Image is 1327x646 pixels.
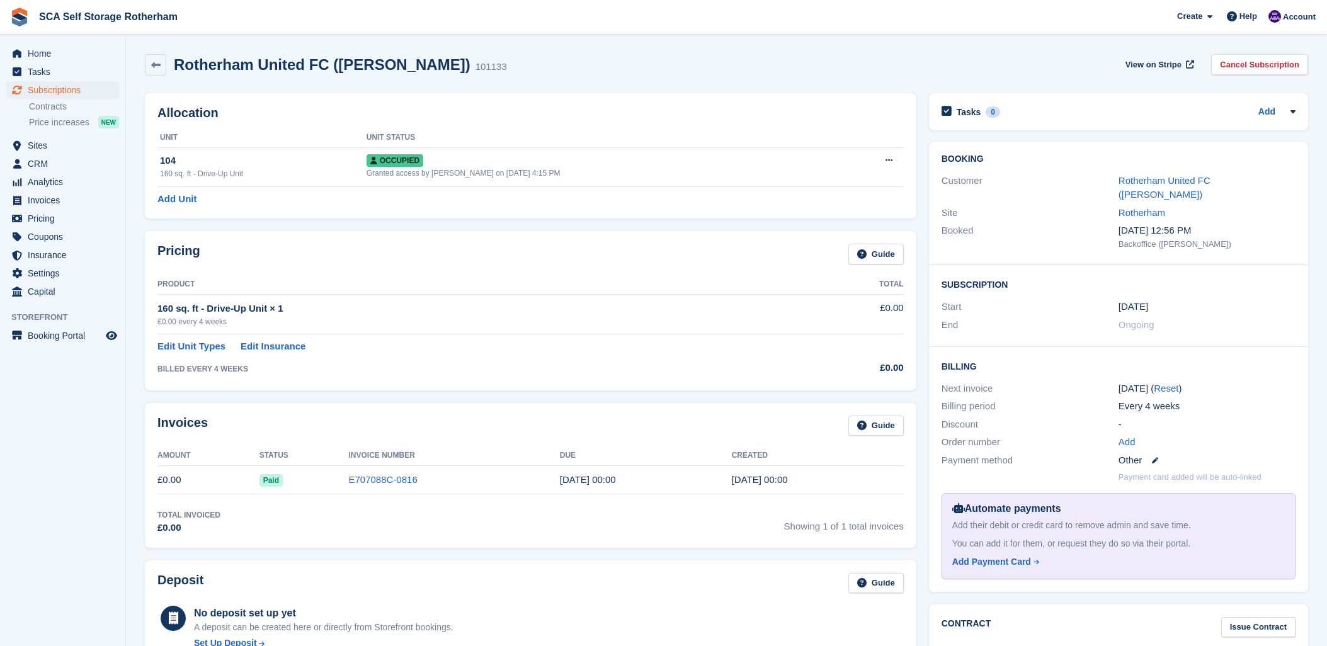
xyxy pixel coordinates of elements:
[28,264,103,282] span: Settings
[28,228,103,246] span: Coupons
[6,191,119,209] a: menu
[848,416,904,436] a: Guide
[157,128,367,148] th: Unit
[1239,10,1257,23] span: Help
[1119,382,1296,396] div: [DATE] ( )
[1119,435,1136,450] a: Add
[942,360,1296,372] h2: Billing
[28,81,103,99] span: Subscriptions
[6,63,119,81] a: menu
[29,101,119,113] a: Contracts
[367,154,423,167] span: Occupied
[1119,207,1165,218] a: Rotherham
[798,275,904,295] th: Total
[952,519,1285,532] div: Add their debit or credit card to remove admin and save time.
[28,327,103,344] span: Booking Portal
[848,573,904,594] a: Guide
[259,474,283,487] span: Paid
[6,45,119,62] a: menu
[1119,300,1148,314] time: 2025-08-14 23:00:00 UTC
[157,446,259,466] th: Amount
[28,137,103,154] span: Sites
[28,155,103,173] span: CRM
[957,106,981,118] h2: Tasks
[157,275,798,295] th: Product
[1119,319,1154,330] span: Ongoing
[848,244,904,264] a: Guide
[1258,105,1275,120] a: Add
[942,382,1119,396] div: Next invoice
[367,167,840,179] div: Granted access by [PERSON_NAME] on [DATE] 4:15 PM
[11,311,125,324] span: Storefront
[29,115,119,129] a: Price increases NEW
[157,302,798,316] div: 160 sq. ft - Drive-Up Unit × 1
[952,537,1285,550] div: You can add it for them, or request they do so via their portal.
[6,210,119,227] a: menu
[952,555,1031,569] div: Add Payment Card
[1283,11,1316,23] span: Account
[1154,383,1178,394] a: Reset
[1268,10,1281,23] img: Kelly Neesham
[1120,54,1197,75] a: View on Stripe
[160,154,367,168] div: 104
[160,168,367,179] div: 160 sq. ft - Drive-Up Unit
[6,155,119,173] a: menu
[1119,224,1296,238] div: [DATE] 12:56 PM
[784,509,904,535] span: Showing 1 of 1 total invoices
[1119,453,1296,468] div: Other
[157,509,220,521] div: Total Invoiced
[29,116,89,128] span: Price increases
[560,474,616,485] time: 2025-08-15 23:00:00 UTC
[194,606,453,621] div: No deposit set up yet
[942,224,1119,250] div: Booked
[259,446,349,466] th: Status
[942,206,1119,220] div: Site
[348,474,417,485] a: E707088C-0816
[942,318,1119,332] div: End
[1125,59,1182,71] span: View on Stripe
[157,521,220,535] div: £0.00
[942,399,1119,414] div: Billing period
[1119,399,1296,414] div: Every 4 weeks
[986,106,1000,118] div: 0
[348,446,559,466] th: Invoice Number
[6,283,119,300] a: menu
[1211,54,1308,75] a: Cancel Subscription
[1119,175,1210,200] a: Rotherham United FC ([PERSON_NAME])
[28,283,103,300] span: Capital
[6,173,119,191] a: menu
[194,621,453,634] p: A deposit can be created here or directly from Storefront bookings.
[10,8,29,26] img: stora-icon-8386f47178a22dfd0bd8f6a31ec36ba5ce8667c1dd55bd0f319d3a0aa187defe.svg
[6,81,119,99] a: menu
[157,339,225,354] a: Edit Unit Types
[6,228,119,246] a: menu
[942,453,1119,468] div: Payment method
[157,316,798,327] div: £0.00 every 4 weeks
[157,192,196,207] a: Add Unit
[798,361,904,375] div: £0.00
[1221,617,1296,638] a: Issue Contract
[28,173,103,191] span: Analytics
[942,617,991,638] h2: Contract
[942,300,1119,314] div: Start
[241,339,305,354] a: Edit Insurance
[157,416,208,436] h2: Invoices
[942,154,1296,164] h2: Booking
[732,446,904,466] th: Created
[942,174,1119,202] div: Customer
[98,116,119,128] div: NEW
[28,191,103,209] span: Invoices
[942,435,1119,450] div: Order number
[1119,238,1296,251] div: Backoffice ([PERSON_NAME])
[174,56,470,73] h2: Rotherham United FC ([PERSON_NAME])
[6,246,119,264] a: menu
[1119,471,1262,484] p: Payment card added will be auto-linked
[157,244,200,264] h2: Pricing
[1177,10,1202,23] span: Create
[942,417,1119,432] div: Discount
[1119,417,1296,432] div: -
[157,466,259,494] td: £0.00
[28,63,103,81] span: Tasks
[942,278,1296,290] h2: Subscription
[560,446,732,466] th: Due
